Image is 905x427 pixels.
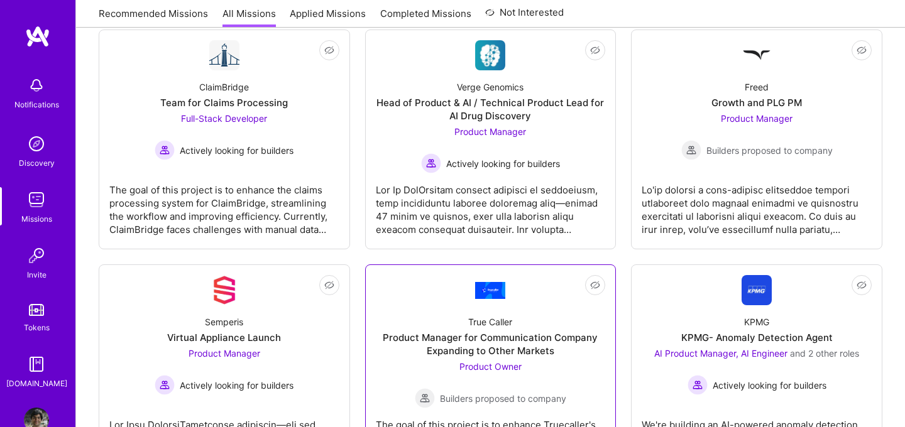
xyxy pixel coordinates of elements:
[376,40,606,239] a: Company LogoVerge GenomicsHead of Product & AI / Technical Product Lead for AI Drug DiscoveryProd...
[205,315,243,328] div: Semperis
[485,5,564,28] a: Not Interested
[459,361,522,372] span: Product Owner
[468,315,512,328] div: True Caller
[290,7,366,28] a: Applied Missions
[99,7,208,28] a: Recommended Missions
[590,45,600,55] i: icon EyeClosed
[642,40,872,239] a: Company LogoFreedGrowth and PLG PMProduct Manager Builders proposed to companyBuilders proposed t...
[590,280,600,290] i: icon EyeClosed
[857,45,867,55] i: icon EyeClosed
[376,173,606,236] div: Lor Ip DolOrsitam consect adipisci el seddoeiusm, temp incididuntu laboree doloremag aliq—enimad ...
[440,392,566,405] span: Builders proposed to company
[189,348,260,359] span: Product Manager
[681,331,833,344] div: KPMG- Anomaly Detection Agent
[24,352,49,377] img: guide book
[446,157,560,170] span: Actively looking for builders
[790,348,859,359] span: and 2 other roles
[376,331,606,357] div: Product Manager for Communication Company Expanding to Other Markets
[25,25,50,48] img: logo
[324,45,334,55] i: icon EyeClosed
[24,187,49,212] img: teamwork
[654,348,787,359] span: AI Product Manager, AI Engineer
[324,280,334,290] i: icon EyeClosed
[744,315,769,328] div: KPMG
[457,80,524,94] div: Verge Genomics
[199,80,249,94] div: ClaimBridge
[713,379,826,392] span: Actively looking for builders
[21,212,52,225] div: Missions
[222,7,276,28] a: All Missions
[475,282,505,299] img: Company Logo
[681,140,701,160] img: Builders proposed to company
[155,375,175,395] img: Actively looking for builders
[109,173,339,236] div: The goal of this project is to enhance the claims processing system for ClaimBridge, streamlining...
[24,131,49,156] img: discovery
[155,140,175,160] img: Actively looking for builders
[180,379,293,392] span: Actively looking for builders
[711,96,802,109] div: Growth and PLG PM
[14,98,59,111] div: Notifications
[19,156,55,170] div: Discovery
[642,173,872,236] div: Lo'ip dolorsi a cons-adipisc elitseddoe tempori utlaboreet dolo magnaal enimadmi ve quisnostru ex...
[6,377,67,390] div: [DOMAIN_NAME]
[376,96,606,122] div: Head of Product & AI / Technical Product Lead for AI Drug Discovery
[742,40,772,70] img: Company Logo
[160,96,288,109] div: Team for Claims Processing
[421,153,441,173] img: Actively looking for builders
[706,144,833,157] span: Builders proposed to company
[24,243,49,268] img: Invite
[380,7,471,28] a: Completed Missions
[721,113,793,124] span: Product Manager
[109,40,339,239] a: Company LogoClaimBridgeTeam for Claims ProcessingFull-Stack Developer Actively looking for builde...
[415,388,435,408] img: Builders proposed to company
[454,126,526,137] span: Product Manager
[180,144,293,157] span: Actively looking for builders
[27,268,47,281] div: Invite
[742,275,772,305] img: Company Logo
[475,40,505,70] img: Company Logo
[688,375,708,395] img: Actively looking for builders
[24,321,50,334] div: Tokens
[209,40,239,70] img: Company Logo
[167,331,281,344] div: Virtual Appliance Launch
[745,80,769,94] div: Freed
[209,275,239,305] img: Company Logo
[29,304,44,316] img: tokens
[24,73,49,98] img: bell
[857,280,867,290] i: icon EyeClosed
[181,113,267,124] span: Full-Stack Developer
